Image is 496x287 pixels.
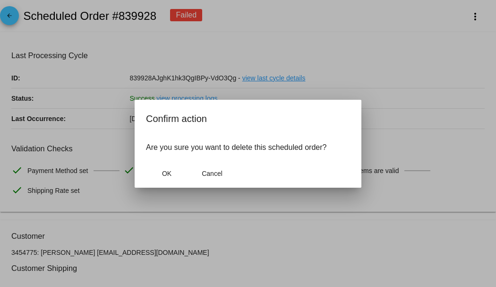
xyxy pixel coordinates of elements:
h2: Confirm action [146,111,350,126]
p: Are you sure you want to delete this scheduled order? [146,143,350,152]
button: Close dialog [191,165,233,182]
span: Cancel [202,170,222,177]
span: OK [162,170,171,177]
button: Close dialog [146,165,188,182]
